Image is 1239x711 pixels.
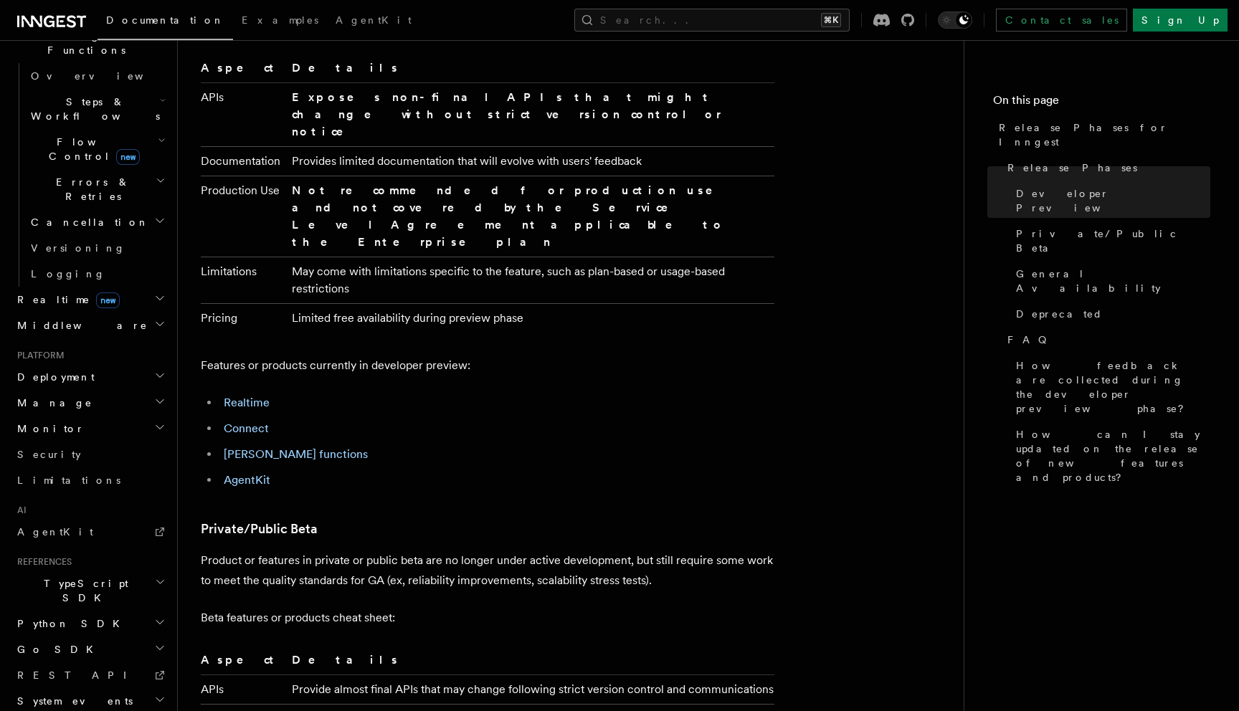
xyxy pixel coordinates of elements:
button: Realtimenew [11,287,168,312]
a: REST API [11,662,168,688]
td: Limited free availability during preview phase [286,303,774,333]
button: Go SDK [11,636,168,662]
button: Manage [11,390,168,416]
a: FAQ [1002,327,1210,353]
button: Cancellation [25,209,168,235]
button: Errors & Retries [25,169,168,209]
div: Inngest Functions [11,63,168,287]
span: AI [11,505,27,516]
span: AgentKit [17,526,93,538]
span: Release Phases for Inngest [999,120,1210,149]
span: Deployment [11,370,95,384]
td: Production Use [201,176,286,257]
th: Details [286,651,774,675]
span: Overview [31,70,179,82]
a: Release Phases [1002,155,1210,181]
span: Release Phases [1007,161,1137,175]
span: Platform [11,350,65,361]
span: Limitations [17,474,120,486]
span: Examples [242,14,318,26]
span: REST API [17,669,139,681]
span: Monitor [11,421,85,436]
a: Limitations [11,467,168,493]
td: Pricing [201,303,286,333]
a: AgentKit [327,4,420,39]
button: Steps & Workflows [25,89,168,129]
p: Beta features or products cheat sheet: [201,608,774,628]
a: Overview [25,63,168,89]
span: Versioning [31,242,125,254]
a: Developer Preview [1010,181,1210,221]
span: How feedback are collected during the developer preview phase? [1016,358,1210,416]
a: Security [11,442,168,467]
button: Monitor [11,416,168,442]
h4: On this page [993,92,1210,115]
button: TypeScript SDK [11,571,168,611]
a: AgentKit [11,519,168,545]
span: Cancellation [25,215,149,229]
button: Toggle dark mode [938,11,972,29]
a: Connect [224,421,269,435]
button: Python SDK [11,611,168,636]
span: Logging [31,268,105,280]
th: Aspect [201,651,286,675]
span: Documentation [106,14,224,26]
td: Provides limited documentation that will evolve with users' feedback [286,146,774,176]
span: TypeScript SDK [11,576,155,605]
td: Documentation [201,146,286,176]
th: Aspect [201,59,286,83]
a: Examples [233,4,327,39]
kbd: ⌘K [821,13,841,27]
a: Deprecated [1010,301,1210,327]
a: How can I stay updated on the release of new features and products? [1010,421,1210,490]
strong: Exposes non-final APIs that might change without strict version control or notice [292,90,721,138]
span: FAQ [1007,333,1054,347]
a: Sign Up [1133,9,1228,32]
span: General Availability [1016,267,1210,295]
span: Developer Preview [1016,186,1210,215]
span: new [116,149,140,165]
span: How can I stay updated on the release of new features and products? [1016,427,1210,485]
td: APIs [201,82,286,146]
td: APIs [201,674,286,704]
a: Documentation [98,4,233,40]
span: Middleware [11,318,148,333]
a: AgentKit [224,473,270,487]
p: Features or products currently in developer preview: [201,355,774,376]
span: new [96,292,120,308]
a: General Availability [1010,261,1210,301]
button: Middleware [11,312,168,338]
a: Release Phases for Inngest [993,115,1210,155]
a: How feedback are collected during the developer preview phase? [1010,353,1210,421]
span: Errors & Retries [25,175,156,204]
span: Manage [11,396,92,410]
a: Private/Public Beta [1010,221,1210,261]
span: Realtime [11,292,120,307]
a: [PERSON_NAME] functions [224,447,368,461]
span: Flow Control [25,135,158,163]
span: Deprecated [1016,307,1103,321]
button: Deployment [11,364,168,390]
a: Logging [25,261,168,287]
span: Go SDK [11,642,102,657]
td: Provide almost final APIs that may change following strict version control and communications [286,674,774,704]
a: Versioning [25,235,168,261]
td: Limitations [201,257,286,303]
td: May come with limitations specific to the feature, such as plan-based or usage-based restrictions [286,257,774,303]
span: Security [17,449,81,460]
strong: Not recommended for production use and not covered by the Service Level Agreement applicable to t... [292,183,733,249]
span: System events [11,694,133,708]
a: Private/Public Beta [201,519,318,539]
p: Product or features in private or public beta are no longer under active development, but still r... [201,550,774,591]
button: Search...⌘K [574,9,850,32]
span: AgentKit [336,14,412,26]
span: Python SDK [11,616,128,631]
a: Contact sales [996,9,1127,32]
button: Flow Controlnew [25,129,168,169]
span: Inngest Functions [11,29,155,57]
span: Steps & Workflows [25,95,160,123]
a: Realtime [224,396,270,409]
button: Inngest Functions [11,23,168,63]
span: Private/Public Beta [1016,226,1210,255]
span: References [11,556,72,568]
